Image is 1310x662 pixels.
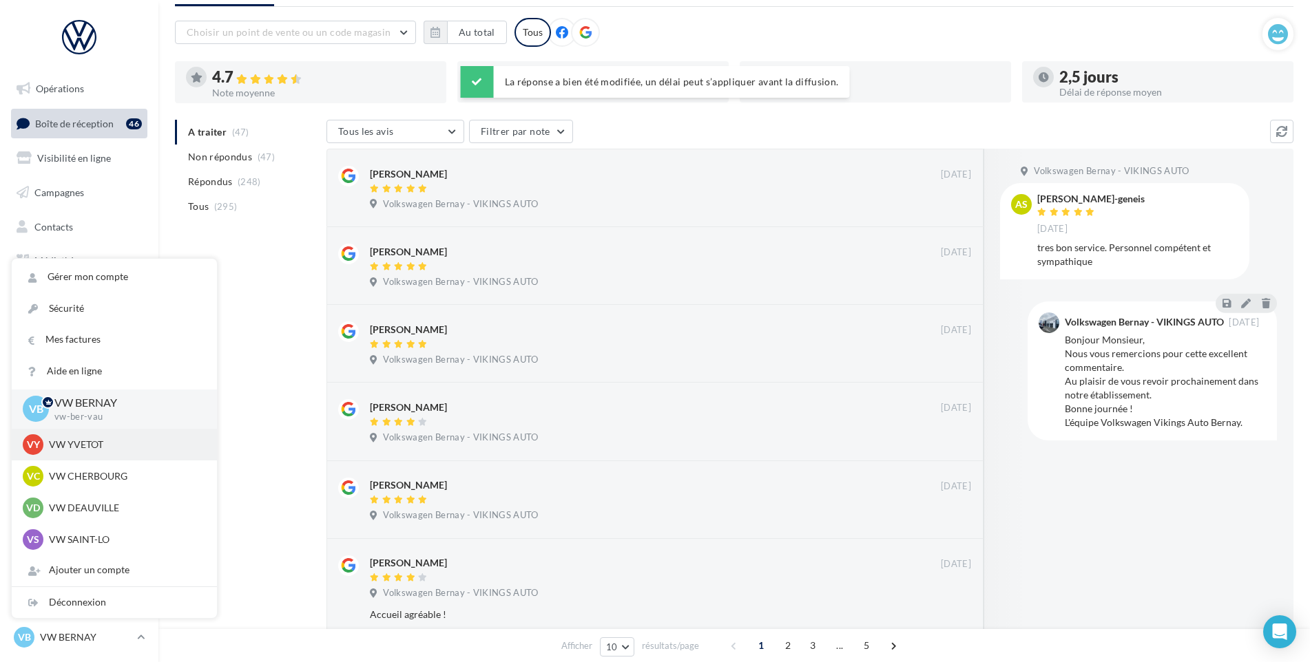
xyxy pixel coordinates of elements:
span: 2 [777,634,799,656]
span: Afficher [561,639,592,652]
p: VW BERNAY [54,395,195,411]
span: Médiathèque [34,255,91,266]
div: 2,5 jours [1059,70,1282,85]
p: VW CHERBOURG [49,469,200,483]
div: Déconnexion [12,587,217,618]
span: Volkswagen Bernay - VIKINGS AUTO [383,431,538,444]
span: 10 [606,641,618,652]
span: [DATE] [941,246,971,259]
span: [DATE] [1229,318,1259,327]
span: As [1015,197,1028,211]
span: Volkswagen Bernay - VIKINGS AUTO [383,587,538,599]
button: Au total [424,21,507,44]
div: 46 [126,118,142,129]
div: [PERSON_NAME]-geneis [1037,194,1145,204]
span: [DATE] [1037,223,1068,235]
span: Volkswagen Bernay - VIKINGS AUTO [383,354,538,366]
span: (47) [258,151,275,162]
span: Boîte de réception [35,117,114,129]
a: Campagnes [8,178,150,207]
span: Opérations [36,83,84,94]
span: Tous [188,200,209,213]
span: VB [18,630,31,644]
span: 5 [855,634,877,656]
div: Bonjour Monsieur, Nous vous remercions pour cette excellent commentaire. Au plaisir de vous revoi... [1065,333,1266,429]
span: [DATE] [941,169,971,181]
div: Délai de réponse moyen [1059,87,1282,97]
div: Ajouter un compte [12,555,217,586]
p: VW SAINT-LO [49,533,200,546]
span: Choisir un point de vente ou un code magasin [187,26,391,38]
a: Aide en ligne [12,356,217,387]
a: Gérer mon compte [12,261,217,292]
span: VD [26,501,40,515]
div: Accueil agréable ! [370,608,882,621]
span: Campagnes [34,186,84,198]
div: Taux de réponse [777,87,1000,97]
span: (295) [214,201,238,212]
div: Tous [514,18,551,47]
button: Tous les avis [326,120,464,143]
div: Note moyenne [212,88,435,98]
span: Volkswagen Bernay - VIKINGS AUTO [383,276,538,288]
span: [DATE] [941,402,971,414]
div: [PERSON_NAME] [370,323,447,337]
div: [PERSON_NAME] [370,478,447,492]
span: VC [27,469,40,483]
div: [PERSON_NAME] [370,556,447,570]
div: tres bon service. Personnel compétent et sympathique [1037,241,1238,268]
button: Au total [447,21,507,44]
a: Boîte de réception46 [8,109,150,138]
a: Sécurité [12,293,217,324]
button: 10 [600,637,635,656]
p: VW BERNAY [40,630,132,644]
span: VB [29,401,43,417]
a: Mes factures [12,324,217,355]
div: Volkswagen Bernay - VIKINGS AUTO [1065,317,1224,327]
span: [DATE] [941,480,971,493]
span: (248) [238,176,261,187]
a: VB VW BERNAY [11,624,147,650]
span: Volkswagen Bernay - VIKINGS AUTO [383,198,538,211]
span: 1 [750,634,772,656]
a: Visibilité en ligne [8,144,150,173]
span: VY [27,438,40,451]
span: Tous les avis [338,125,394,137]
a: Opérations [8,74,150,103]
div: [PERSON_NAME] [370,401,447,414]
span: VS [27,533,39,546]
span: ... [829,634,851,656]
div: Open Intercom Messenger [1263,615,1296,648]
span: Volkswagen Bernay - VIKINGS AUTO [383,509,538,522]
div: 84 % [777,70,1000,85]
button: Choisir un point de vente ou un code magasin [175,21,416,44]
div: [PERSON_NAME] [370,245,447,259]
span: Répondus [188,175,233,189]
a: PLV et print personnalisable [8,315,150,356]
span: résultats/page [642,639,699,652]
span: [DATE] [941,558,971,570]
span: Volkswagen Bernay - VIKINGS AUTO [1034,165,1189,178]
div: [PERSON_NAME] [370,167,447,181]
p: VW YVETOT [49,438,200,451]
a: Contacts [8,213,150,242]
span: 3 [802,634,824,656]
span: Contacts [34,220,73,232]
span: Visibilité en ligne [37,152,111,164]
button: Filtrer par note [469,120,573,143]
p: vw-ber-vau [54,411,195,423]
span: Non répondus [188,150,252,164]
a: Calendrier [8,281,150,310]
span: [DATE] [941,324,971,337]
a: Médiathèque [8,246,150,275]
p: VW DEAUVILLE [49,501,200,515]
div: 4.7 [212,70,435,85]
div: La réponse a bien été modifiée, un délai peut s’appliquer avant la diffusion. [461,66,850,98]
a: Campagnes DataOnDemand [8,361,150,401]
